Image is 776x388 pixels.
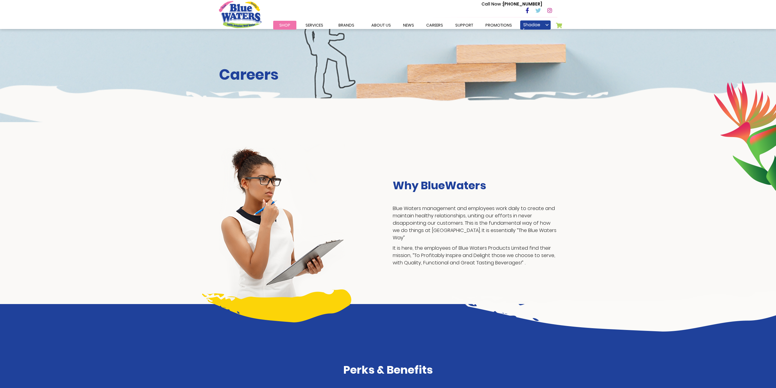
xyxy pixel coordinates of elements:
[393,179,557,192] h3: Why BlueWaters
[365,21,397,30] a: about us
[713,80,776,191] img: career-intro-leaves.png
[452,291,776,332] img: career-intro-art.png
[520,20,551,30] a: Shadae [PERSON_NAME]
[397,21,420,30] a: News
[481,1,503,7] span: Call Now :
[449,21,479,30] a: support
[420,21,449,30] a: careers
[306,22,323,28] span: Services
[393,205,557,241] p: Blue Waters management and employees work daily to create and maintain healthy relationships, uni...
[479,21,518,30] a: Promotions
[219,144,345,304] img: career-girl-image.png
[279,22,290,28] span: Shop
[393,245,557,267] p: It is here, the employees of Blue Waters Products Limited find their mission, “To Profitably Insp...
[219,363,557,376] h4: Perks & Benefits
[338,22,354,28] span: Brands
[481,1,542,7] p: [PHONE_NUMBER]
[202,289,351,322] img: career-yellow-bar.png
[219,1,262,28] a: store logo
[219,66,557,84] h2: Careers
